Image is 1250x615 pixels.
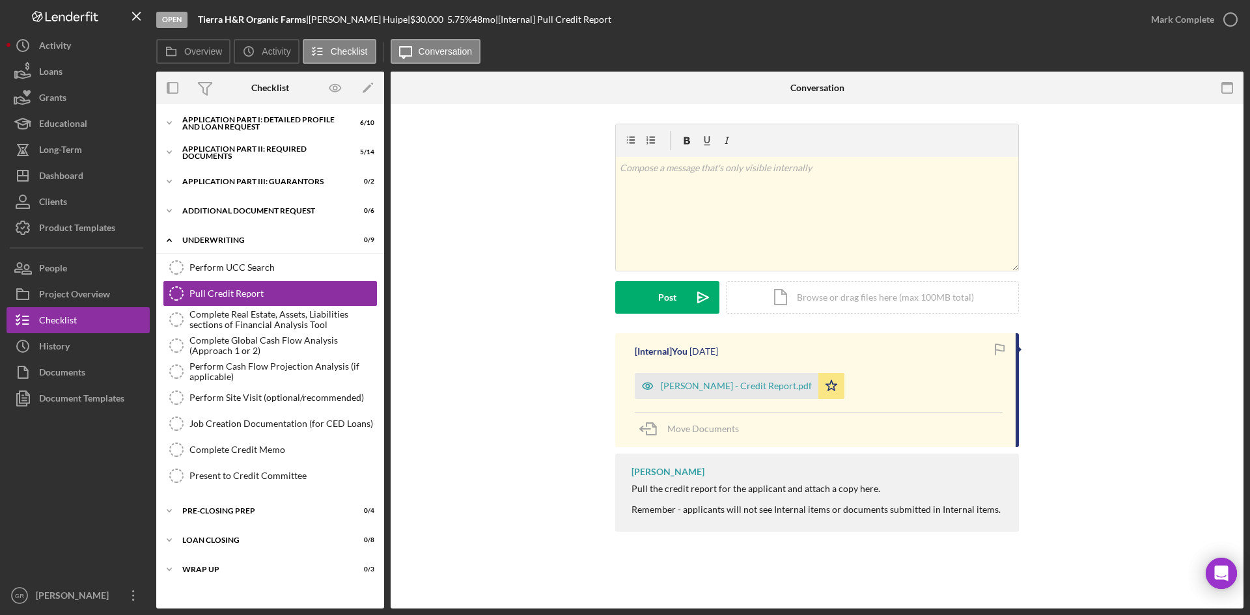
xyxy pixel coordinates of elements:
div: | [198,14,309,25]
div: [PERSON_NAME] - Credit Report.pdf [661,381,812,391]
div: | [Internal] Pull Credit Report [495,14,611,25]
button: People [7,255,150,281]
div: [PERSON_NAME] [33,582,117,612]
label: Activity [262,46,290,57]
div: Pull Credit Report [189,288,377,299]
div: Checklist [39,307,77,336]
span: $30,000 [410,14,443,25]
div: Application Part III: Guarantors [182,178,342,185]
div: 0 / 8 [351,536,374,544]
button: Loans [7,59,150,85]
div: Additional Document Request [182,207,342,215]
div: 0 / 9 [351,236,374,244]
a: Pull Credit Report [163,280,378,307]
button: Activity [7,33,150,59]
div: Checklist [251,83,289,93]
label: Conversation [419,46,473,57]
a: Perform Cash Flow Projection Analysis (if applicable) [163,359,378,385]
a: Job Creation Documentation (for CED Loans) [163,411,378,437]
div: Wrap Up [182,566,342,573]
div: Open [156,12,187,28]
div: Open Intercom Messenger [1206,558,1237,589]
div: Loans [39,59,62,88]
div: Pre-Closing Prep [182,507,342,515]
a: Complete Global Cash Flow Analysis (Approach 1 or 2) [163,333,378,359]
div: Application Part I: Detailed Profile and Loan Request [182,116,342,131]
button: Grants [7,85,150,111]
button: Conversation [391,39,481,64]
div: 0 / 4 [351,507,374,515]
label: Overview [184,46,222,57]
button: Dashboard [7,163,150,189]
div: Document Templates [39,385,124,415]
button: Mark Complete [1138,7,1243,33]
button: Educational [7,111,150,137]
a: Complete Real Estate, Assets, Liabilities sections of Financial Analysis Tool [163,307,378,333]
div: 5 / 14 [351,148,374,156]
div: Mark Complete [1151,7,1214,33]
div: Long-Term [39,137,82,166]
div: [PERSON_NAME] Huipe | [309,14,410,25]
div: Conversation [790,83,844,93]
div: Loan Closing [182,536,342,544]
div: Pull the credit report for the applicant and attach a copy here. Remember - applicants will not s... [632,484,1001,515]
div: Perform Cash Flow Projection Analysis (if applicable) [189,361,377,382]
a: Present to Credit Committee [163,463,378,489]
div: People [39,255,67,284]
div: 48 mo [472,14,495,25]
div: Present to Credit Committee [189,471,377,481]
div: Complete Global Cash Flow Analysis (Approach 1 or 2) [189,335,377,356]
div: Documents [39,359,85,389]
button: GR[PERSON_NAME] [7,582,150,608]
button: Documents [7,359,150,385]
div: Educational [39,111,87,140]
button: Document Templates [7,385,150,411]
div: [Internal] You [635,346,687,357]
b: Tierra H&R Organic Farms [198,14,306,25]
div: Dashboard [39,163,83,192]
div: Complete Credit Memo [189,444,377,455]
button: Product Templates [7,215,150,241]
div: 6 / 10 [351,119,374,127]
button: Project Overview [7,281,150,307]
button: Post [615,281,719,314]
button: History [7,333,150,359]
a: Perform UCC Search [163,254,378,280]
button: Move Documents [635,413,752,445]
div: 0 / 6 [351,207,374,215]
div: Product Templates [39,215,115,244]
a: Complete Credit Memo [163,437,378,463]
a: Long-Term [7,137,150,163]
div: Underwriting [182,236,342,244]
button: Checklist [303,39,376,64]
span: Move Documents [667,423,739,434]
div: Complete Real Estate, Assets, Liabilities sections of Financial Analysis Tool [189,309,377,330]
div: Post [658,281,676,314]
button: Activity [234,39,299,64]
div: Application Part II: Required Documents [182,145,342,160]
button: [PERSON_NAME] - Credit Report.pdf [635,373,844,399]
div: Clients [39,189,67,218]
div: 0 / 2 [351,178,374,185]
div: Project Overview [39,281,110,310]
div: Job Creation Documentation (for CED Loans) [189,418,377,429]
div: 0 / 3 [351,566,374,573]
div: Activity [39,33,71,62]
div: Grants [39,85,66,114]
button: Checklist [7,307,150,333]
text: GR [15,592,24,599]
div: Perform Site Visit (optional/recommended) [189,392,377,403]
button: Clients [7,189,150,215]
